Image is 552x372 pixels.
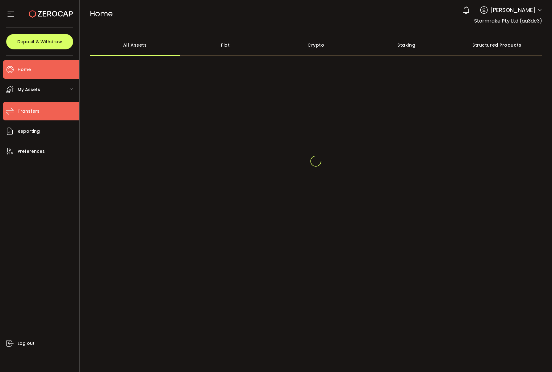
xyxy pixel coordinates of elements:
[491,6,535,14] span: [PERSON_NAME]
[361,34,452,56] div: Staking
[18,147,45,156] span: Preferences
[90,8,113,19] span: Home
[17,40,62,44] span: Deposit & Withdraw
[6,34,73,49] button: Deposit & Withdraw
[452,34,542,56] div: Structured Products
[271,34,361,56] div: Crypto
[474,17,542,24] span: Stormrake Pty Ltd (aa3dc3)
[18,107,40,116] span: Transfers
[18,85,40,94] span: My Assets
[90,34,180,56] div: All Assets
[18,127,40,136] span: Reporting
[18,65,31,74] span: Home
[18,339,35,348] span: Log out
[180,34,271,56] div: Fiat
